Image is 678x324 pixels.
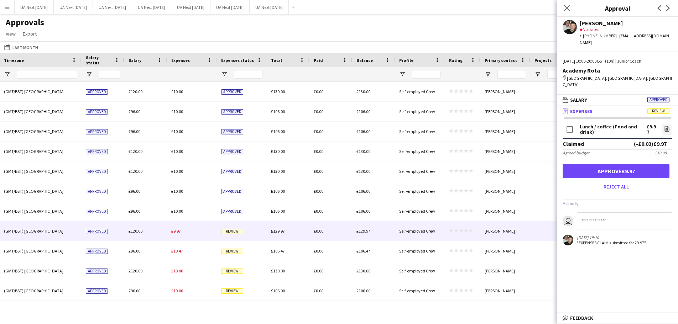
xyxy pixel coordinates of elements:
button: Approve£9.97 [563,164,669,178]
a: Export [20,29,40,38]
span: £106.00 [356,208,370,214]
span: £96.00 [129,129,140,134]
span: £0.00 [314,188,323,194]
span: Approved [221,189,243,194]
span: Expenses [570,108,593,115]
span: Total [271,58,282,63]
span: Salary [129,58,141,63]
span: Review [221,269,243,274]
button: Open Filter Menu [221,71,228,78]
span: £96.00 [129,188,140,194]
span: Approved [86,129,108,134]
span: £10.00 [171,89,183,94]
div: [PERSON_NAME] [480,301,530,320]
span: £10.47 [171,248,183,254]
span: Approved [221,169,243,174]
input: Primary contact Filter Input [497,70,526,79]
span: Approved [86,149,108,154]
span: £106.00 [271,288,285,293]
span: £106.00 [271,109,285,114]
div: [DATE] 10:00-20:00 BST (10h) | Junior Coach [563,58,672,64]
span: Self-employed Crew [399,228,435,234]
span: £10.00 [171,288,183,293]
span: Self-employed Crew [399,248,435,254]
span: £130.00 [271,169,285,174]
span: £120.00 [129,228,142,234]
span: £0.00 [314,248,323,254]
span: Primary contact [485,58,517,63]
span: Self-employed Crew [399,109,435,114]
span: £129.97 [271,228,285,234]
div: (-£0.03) £9.97 [634,140,667,147]
span: £106.00 [356,129,370,134]
button: Open Filter Menu [86,71,92,78]
div: [PERSON_NAME] [480,122,530,141]
div: [PERSON_NAME] [480,181,530,201]
span: £129.97 [356,228,370,234]
span: £96.00 [129,208,140,214]
span: £10.00 [171,188,183,194]
button: Open Filter Menu [399,71,406,78]
div: Lunch / coffee (Food and drink) [580,124,647,135]
mat-expansion-panel-header: Feedback [557,313,678,323]
button: Last Month [3,43,40,52]
span: £10.00 [171,268,183,273]
button: Open Filter Menu [534,71,541,78]
span: Self-employed Crew [399,169,435,174]
span: £0.00 [314,208,323,214]
span: £130.00 [356,149,370,154]
span: Approved [221,89,243,95]
span: £130.00 [271,149,285,154]
span: £106.47 [356,248,370,254]
div: £9.97 [647,124,657,135]
span: £106.00 [356,188,370,194]
span: £106.00 [271,208,285,214]
span: £96.00 [129,248,140,254]
span: £120.00 [129,268,142,273]
div: Claimed [563,140,584,147]
span: Review [221,229,243,234]
div: [PERSON_NAME] [480,261,530,281]
span: £120.00 [129,149,142,154]
span: Self-employed Crew [399,129,435,134]
span: £0.00 [314,109,323,114]
div: [PERSON_NAME] [480,161,530,181]
span: £0.00 [314,169,323,174]
span: Expenses [171,58,190,63]
span: Salary [570,97,587,103]
input: Salary status Filter Input [99,70,120,79]
span: Timezone [4,58,24,63]
span: Review [647,108,669,114]
div: "EXPENSES CLAIM submitted for £9.97" [577,240,646,245]
span: Feedback [570,315,593,321]
div: Academy Rota [563,67,672,74]
span: £120.00 [129,89,142,94]
div: £10.00 [655,150,667,155]
span: Self-employed Crew [399,208,435,214]
button: UA Next [DATE] [93,0,132,14]
div: Not rated [580,26,672,33]
span: Self-employed Crew [399,149,435,154]
button: UA Next [DATE] [132,0,171,14]
span: Approved [86,249,108,254]
button: Open Filter Menu [485,71,491,78]
span: Approved [86,89,108,95]
button: UA Next [DATE] [15,0,54,14]
button: UA Next [DATE] [171,0,210,14]
h3: Activity [563,200,672,207]
button: Open Filter Menu [4,71,10,78]
span: £0.00 [314,228,323,234]
div: [DATE] 19:10 [577,235,646,240]
span: Profile [399,58,413,63]
span: £120.00 [129,169,142,174]
span: Self-employed Crew [399,268,435,273]
span: £130.00 [271,268,285,273]
div: [PERSON_NAME] [480,221,530,241]
input: Timezone Filter Input [17,70,77,79]
span: Approved [86,288,108,294]
span: £0.00 [314,288,323,293]
h3: Approval [557,4,678,13]
span: Salary status [86,55,111,65]
span: Approved [221,129,243,134]
span: Approved [221,209,243,214]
